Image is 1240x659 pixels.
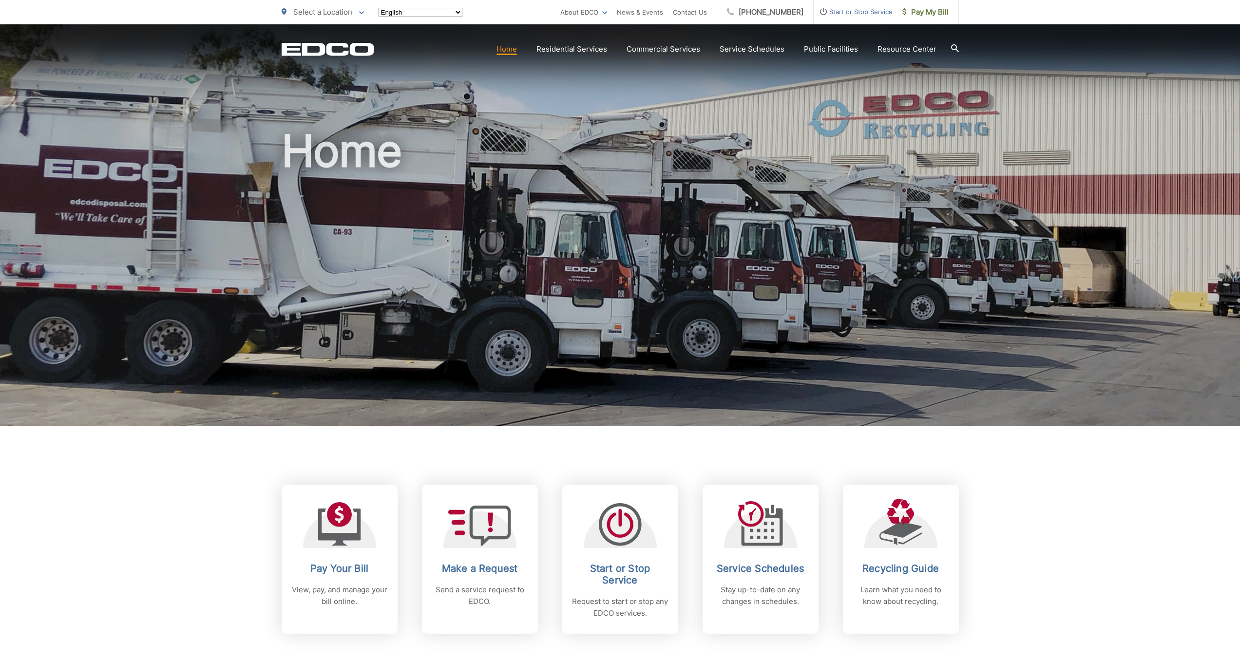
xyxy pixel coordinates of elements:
[282,485,398,634] a: Pay Your Bill View, pay, and manage your bill online.
[291,584,388,607] p: View, pay, and manage your bill online.
[560,6,607,18] a: About EDCO
[282,127,959,435] h1: Home
[617,6,663,18] a: News & Events
[843,485,959,634] a: Recycling Guide Learn what you need to know about recycling.
[496,43,517,55] a: Home
[572,563,668,586] h2: Start or Stop Service
[673,6,707,18] a: Contact Us
[379,8,462,17] select: Select a language
[853,584,949,607] p: Learn what you need to know about recycling.
[293,7,352,17] span: Select a Location
[432,563,528,574] h2: Make a Request
[853,563,949,574] h2: Recycling Guide
[291,563,388,574] h2: Pay Your Bill
[804,43,858,55] a: Public Facilities
[536,43,607,55] a: Residential Services
[902,6,949,18] span: Pay My Bill
[282,42,374,56] a: EDCD logo. Return to the homepage.
[627,43,700,55] a: Commercial Services
[422,485,538,634] a: Make a Request Send a service request to EDCO.
[720,43,784,55] a: Service Schedules
[878,43,936,55] a: Resource Center
[712,563,809,574] h2: Service Schedules
[572,596,668,619] p: Request to start or stop any EDCO services.
[432,584,528,607] p: Send a service request to EDCO.
[703,485,819,634] a: Service Schedules Stay up-to-date on any changes in schedules.
[712,584,809,607] p: Stay up-to-date on any changes in schedules.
